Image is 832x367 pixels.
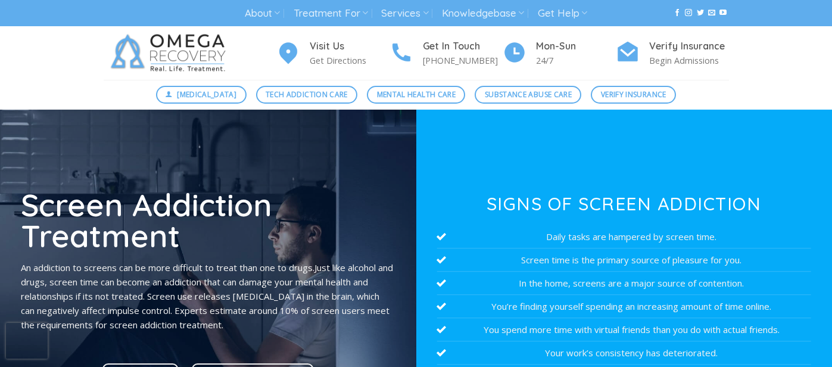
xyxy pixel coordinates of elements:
iframe: reCAPTCHA [6,323,48,359]
a: Send us an email [708,9,715,17]
h4: Verify Insurance [649,39,729,54]
a: Get In Touch [PHONE_NUMBER] [389,39,503,68]
a: Follow on Instagram [685,9,692,17]
h4: Get In Touch [423,39,503,54]
p: [PHONE_NUMBER] [423,54,503,67]
a: Visit Us Get Directions [276,39,389,68]
li: Screen time is the primary source of pleasure for you. [437,248,811,272]
a: Follow on YouTube [719,9,727,17]
span: Verify Insurance [601,89,666,100]
h4: Visit Us [310,39,389,54]
h3: Signs of Screen Addiction [437,195,811,213]
a: Follow on Twitter [697,9,704,17]
p: 24/7 [536,54,616,67]
span: [MEDICAL_DATA] [177,89,236,100]
a: Verify Insurance Begin Admissions [616,39,729,68]
a: Tech Addiction Care [256,86,358,104]
a: About [245,2,280,24]
span: Substance Abuse Care [485,89,572,100]
img: Omega Recovery [104,26,238,80]
a: Get Help [538,2,587,24]
h1: Screen Addiction Treatment [21,189,395,251]
a: Verify Insurance [591,86,676,104]
a: Mental Health Care [367,86,465,104]
p: An addiction to screens can be more difficult to treat than one to drugs.Just like alcohol and dr... [21,260,395,332]
li: You’re finding yourself spending an increasing amount of time online. [437,295,811,318]
li: In the home, screens are a major source of contention. [437,272,811,295]
p: Get Directions [310,54,389,67]
a: [MEDICAL_DATA] [156,86,247,104]
p: Begin Admissions [649,54,729,67]
span: Tech Addiction Care [266,89,348,100]
li: Your work’s consistency has deteriorated. [437,341,811,365]
li: Daily tasks are hampered by screen time. [437,225,811,248]
a: Follow on Facebook [674,9,681,17]
a: Knowledgebase [442,2,524,24]
span: Mental Health Care [377,89,456,100]
a: Services [381,2,428,24]
li: You spend more time with virtual friends than you do with actual friends. [437,318,811,341]
a: Treatment For [294,2,368,24]
a: Substance Abuse Care [475,86,581,104]
h4: Mon-Sun [536,39,616,54]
